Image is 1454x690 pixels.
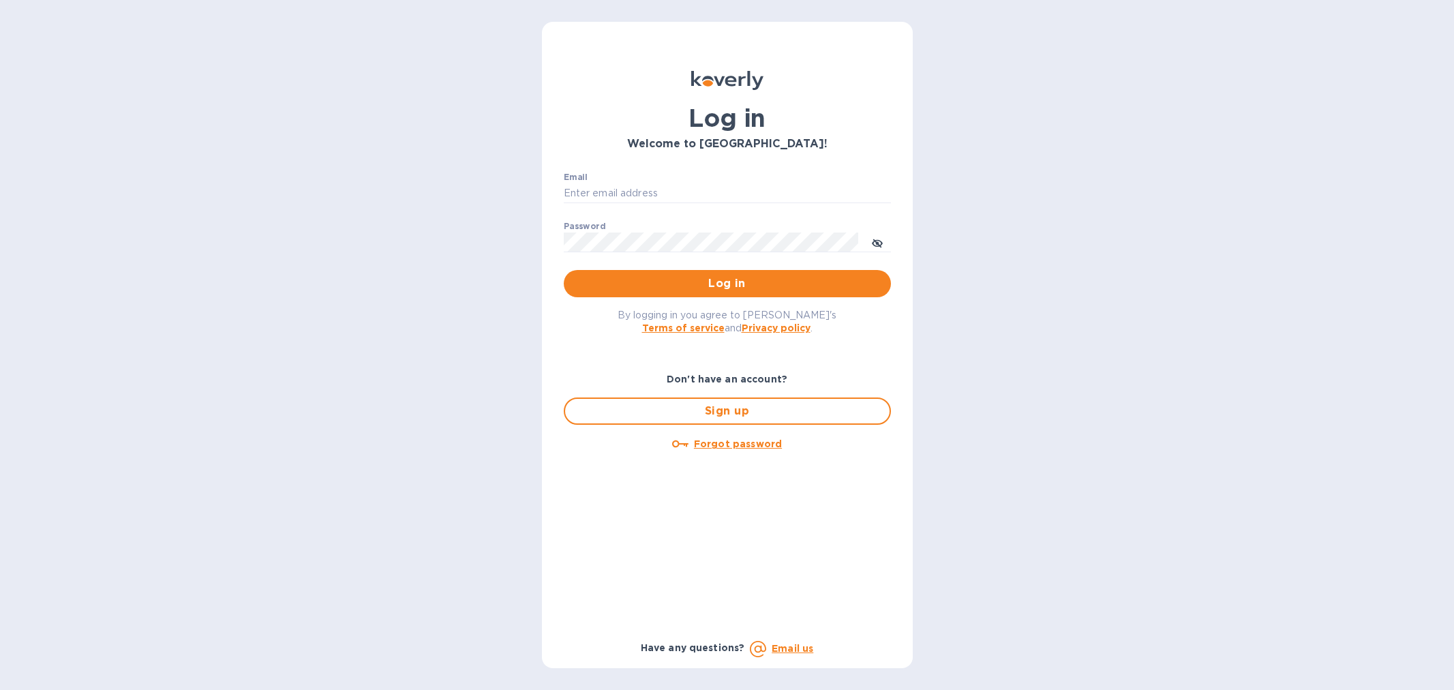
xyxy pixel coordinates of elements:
[564,173,588,181] label: Email
[772,643,813,654] a: Email us
[742,322,811,333] a: Privacy policy
[564,138,891,151] h3: Welcome to [GEOGRAPHIC_DATA]!
[642,322,725,333] a: Terms of service
[564,270,891,297] button: Log in
[694,438,782,449] u: Forgot password
[618,310,836,333] span: By logging in you agree to [PERSON_NAME]'s and .
[564,183,891,204] input: Enter email address
[691,71,763,90] img: Koverly
[564,222,605,230] label: Password
[564,397,891,425] button: Sign up
[564,104,891,132] h1: Log in
[667,374,787,385] b: Don't have an account?
[641,642,745,653] b: Have any questions?
[576,403,879,419] span: Sign up
[864,228,891,256] button: toggle password visibility
[575,275,880,292] span: Log in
